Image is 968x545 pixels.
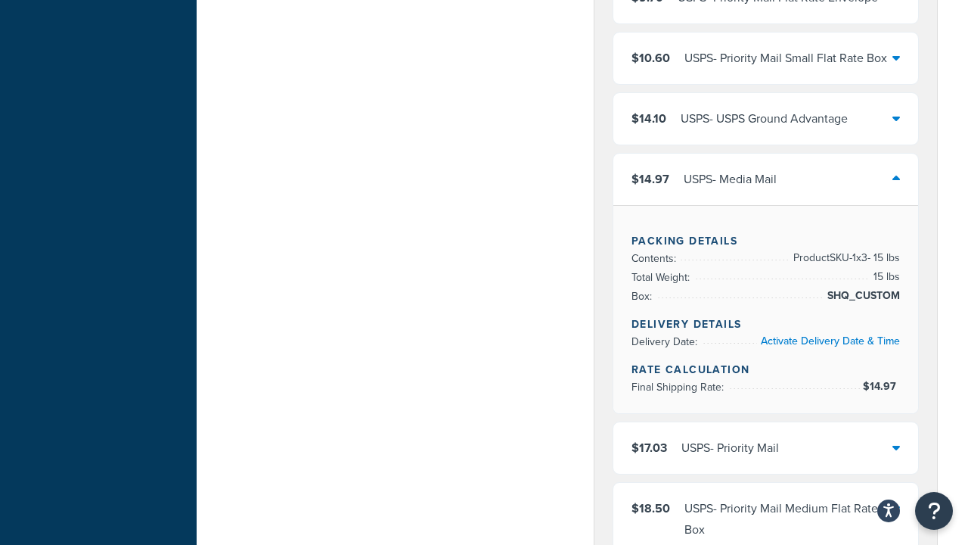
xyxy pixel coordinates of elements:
button: Open Resource Center [915,492,953,530]
div: USPS - Priority Mail [681,438,779,459]
span: $18.50 [631,500,670,517]
span: Final Shipping Rate: [631,379,728,395]
span: Total Weight: [631,269,693,285]
span: Box: [631,288,656,304]
span: 15 lbs [870,268,900,286]
span: $14.97 [863,378,900,394]
span: $14.10 [631,110,666,127]
span: $17.03 [631,439,667,456]
span: Product SKU-1 x 3 - 15 lbs [790,249,900,267]
span: Delivery Date: [631,334,701,350]
span: $10.60 [631,49,670,67]
a: Activate Delivery Date & Time [761,333,900,349]
h4: Delivery Details [631,316,900,332]
div: USPS - Media Mail [684,169,777,190]
h4: Rate Calculation [631,362,900,378]
div: USPS - Priority Mail Small Flat Rate Box [684,48,887,69]
div: USPS - USPS Ground Advantage [681,108,848,129]
span: SHQ_CUSTOM [824,287,900,305]
div: USPS - Priority Mail Medium Flat Rate Box [684,498,892,540]
span: $14.97 [631,170,669,188]
span: Contents: [631,251,680,266]
h4: Packing Details [631,233,900,249]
